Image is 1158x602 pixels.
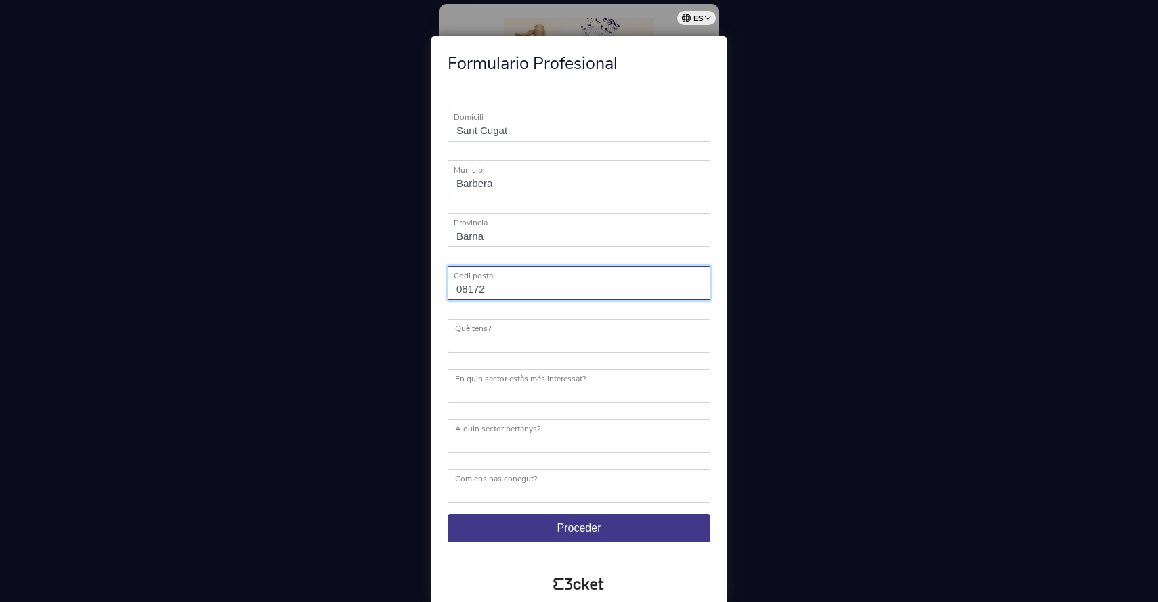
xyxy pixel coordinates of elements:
[448,108,723,127] label: Domicili
[454,469,719,488] label: Com ens has conegut?
[454,369,719,388] label: En quin sector estàs més interessat?
[448,266,723,285] label: Codi postal
[448,52,710,75] h4: Formulario Profesional
[454,319,719,338] label: Què tens?
[557,522,601,534] span: Proceder
[454,419,719,438] label: A quin sector pertanys?
[448,160,723,179] label: Municipi
[448,514,710,542] button: Proceder
[448,213,723,232] label: Provincia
